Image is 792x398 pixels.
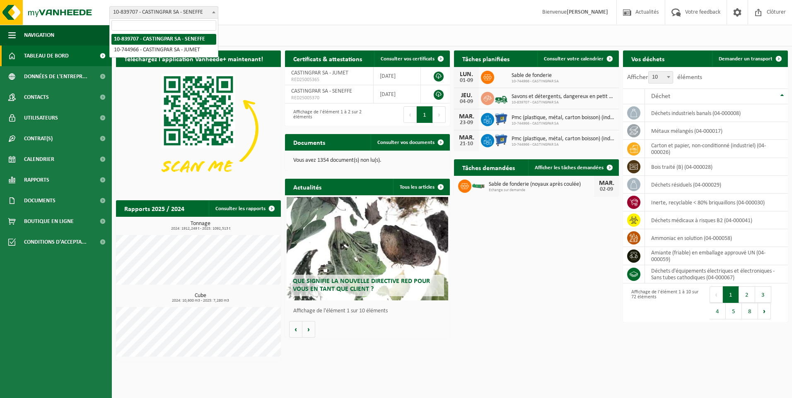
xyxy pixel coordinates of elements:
[109,6,218,19] span: 10-839707 - CASTINGPAR SA - SENEFFE
[512,72,559,79] span: Sable de fonderie
[710,286,723,303] button: Previous
[528,159,618,176] a: Afficher les tâches demandées
[120,221,281,231] h3: Tonnage
[24,190,56,211] span: Documents
[512,79,559,84] span: 10-744966 - CASTINGPAR SA
[645,265,788,283] td: déchets d'équipements électriques et électroniques - Sans tubes cathodiques (04-000067)
[512,121,615,126] span: 10-744966 - CASTINGPAR SA
[726,303,742,319] button: 5
[291,88,352,94] span: CASTINGPAR SA - SENEFFE
[111,34,216,45] li: 10-839707 - CASTINGPAR SA - SENEFFE
[489,188,594,193] span: Echange sur demande
[291,70,348,76] span: CASTINGPAR SA - JUMET
[116,67,281,191] img: Download de VHEPlus App
[645,247,788,265] td: amiante (friable) en emballage approuvé UN (04-000059)
[371,134,449,151] a: Consulter vos documents
[209,200,280,217] a: Consulter les rapports
[458,71,475,78] div: LUN.
[293,158,442,163] p: Vous avez 1354 document(s) non lu(s).
[393,179,449,195] a: Tous les articles
[710,303,726,319] button: 4
[289,105,363,124] div: Affichage de l'élément 1 à 2 sur 2 éléments
[110,7,218,18] span: 10-839707 - CASTINGPAR SA - SENEFFE
[24,128,53,149] span: Contrat(s)
[494,133,508,147] img: WB-0660-HPE-BE-01
[645,140,788,158] td: carton et papier, non-conditionné (industriel) (04-000026)
[291,77,367,83] span: RED25005365
[512,142,615,147] span: 10-744966 - CASTINGPAR SA
[417,106,433,123] button: 1
[627,74,702,81] label: Afficher éléments
[645,211,788,229] td: déchets médicaux à risques B2 (04-000041)
[458,99,475,105] div: 04-09
[719,56,773,62] span: Demander un transport
[24,46,69,66] span: Tableau de bord
[458,113,475,120] div: MAR.
[645,229,788,247] td: Ammoniac en solution (04-000058)
[723,286,739,303] button: 1
[544,56,604,62] span: Consulter votre calendrier
[374,67,421,85] td: [DATE]
[645,122,788,140] td: métaux mélangés (04-000017)
[645,194,788,211] td: inerte, recyclable < 80% briquaillons (04-000030)
[712,50,787,67] a: Demander un transport
[512,100,615,105] span: 10-839707 - CASTINGPAR SA
[285,179,330,195] h2: Actualités
[403,106,417,123] button: Previous
[293,308,446,314] p: Affichage de l'élément 1 sur 10 éléments
[512,136,615,142] span: Pmc (plastique, métal, carton boisson) (industriel)
[374,50,449,67] a: Consulter vos certificats
[471,182,485,189] img: HK-XC-10-GN-00
[648,71,673,84] span: 10
[494,112,508,126] img: WB-0660-HPE-BE-01
[24,108,58,128] span: Utilisateurs
[291,95,367,101] span: RED25005370
[289,321,302,338] button: Vorige
[120,227,281,231] span: 2024: 1912,249 t - 2025: 1092,513 t
[381,56,435,62] span: Consulter vos certificats
[645,176,788,194] td: déchets résiduels (04-000029)
[24,232,87,252] span: Conditions d'accepta...
[374,85,421,103] td: [DATE]
[623,50,673,67] h2: Vos déchets
[458,141,475,147] div: 21-10
[645,158,788,176] td: bois traité (B) (04-000028)
[454,50,518,67] h2: Tâches planifiées
[458,92,475,99] div: JEU.
[649,72,673,83] span: 10
[645,104,788,122] td: déchets industriels banals (04-000008)
[293,278,430,293] span: Que signifie la nouvelle directive RED pour vous en tant que client ?
[24,170,49,190] span: Rapports
[377,140,435,145] span: Consulter vos documents
[755,286,771,303] button: 3
[567,9,608,15] strong: [PERSON_NAME]
[24,66,87,87] span: Données de l'entrepr...
[651,93,670,100] span: Déchet
[512,94,615,100] span: Savons et détergents, dangereux en petit emballage
[458,120,475,126] div: 23-09
[433,106,446,123] button: Next
[24,149,54,170] span: Calendrier
[116,50,271,67] h2: Téléchargez l'application Vanheede+ maintenant!
[758,303,771,319] button: Next
[512,115,615,121] span: Pmc (plastique, métal, carton boisson) (industriel)
[116,200,193,216] h2: Rapports 2025 / 2024
[537,50,618,67] a: Consulter votre calendrier
[120,293,281,303] h3: Cube
[111,45,216,55] li: 10-744966 - CASTINGPAR SA - JUMET
[489,181,594,188] span: Sable de fonderie (noyaux après coulée)
[598,187,615,192] div: 02-09
[285,50,370,67] h2: Certificats & attestations
[302,321,315,338] button: Volgende
[120,299,281,303] span: 2024: 10,600 m3 - 2025: 7,280 m3
[458,78,475,84] div: 01-09
[598,180,615,187] div: MAR.
[494,91,508,105] img: BL-LQ-LV
[454,159,523,175] h2: Tâches demandées
[627,285,701,320] div: Affichage de l'élément 1 à 10 sur 72 éléments
[24,211,74,232] span: Boutique en ligne
[458,134,475,141] div: MAR.
[287,197,448,300] a: Que signifie la nouvelle directive RED pour vous en tant que client ?
[535,165,604,170] span: Afficher les tâches demandées
[742,303,758,319] button: 8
